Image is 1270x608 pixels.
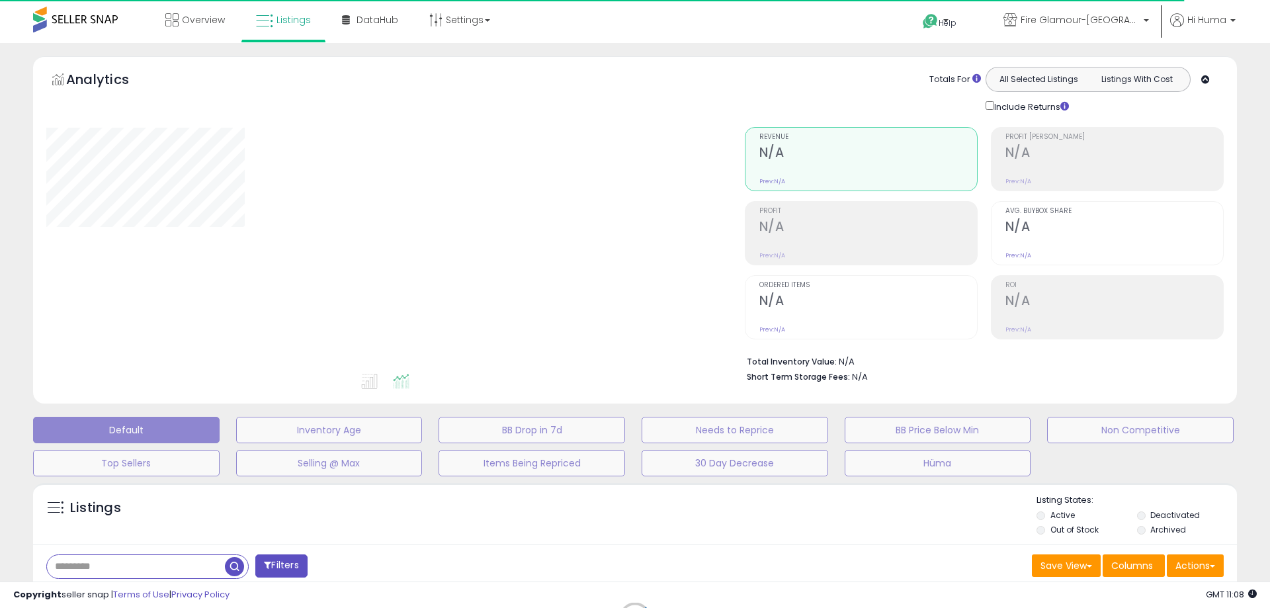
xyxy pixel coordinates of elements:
span: Hi Huma [1187,13,1226,26]
span: Ordered Items [759,282,977,289]
strong: Copyright [13,588,62,601]
h2: N/A [1005,145,1223,163]
small: Prev: N/A [1005,326,1031,333]
span: Fire Glamour-[GEOGRAPHIC_DATA] [1021,13,1140,26]
div: Totals For [929,73,981,86]
small: Prev: N/A [1005,177,1031,185]
h2: N/A [1005,219,1223,237]
h2: N/A [759,219,977,237]
span: Help [939,17,956,28]
span: Listings [276,13,311,26]
button: Non Competitive [1047,417,1234,443]
button: BB Price Below Min [845,417,1031,443]
b: Total Inventory Value: [747,356,837,367]
small: Prev: N/A [759,177,785,185]
h2: N/A [759,145,977,163]
button: BB Drop in 7d [439,417,625,443]
button: All Selected Listings [990,71,1088,88]
button: Listings With Cost [1087,71,1186,88]
b: Short Term Storage Fees: [747,371,850,382]
small: Prev: N/A [759,326,785,333]
span: Profit [PERSON_NAME] [1005,134,1223,141]
span: ROI [1005,282,1223,289]
i: Get Help [922,13,939,30]
span: Revenue [759,134,977,141]
button: Default [33,417,220,443]
a: Help [912,3,982,43]
button: Items Being Repriced [439,450,625,476]
div: seller snap | | [13,589,230,601]
button: Needs to Reprice [642,417,828,443]
span: Overview [182,13,225,26]
a: Hi Huma [1170,13,1236,43]
h2: N/A [759,293,977,311]
span: N/A [852,370,868,383]
button: Selling @ Max [236,450,423,476]
h2: N/A [1005,293,1223,311]
span: Avg. Buybox Share [1005,208,1223,215]
li: N/A [747,353,1214,369]
h5: Analytics [66,70,155,92]
button: Hüma [845,450,1031,476]
small: Prev: N/A [759,251,785,259]
span: Profit [759,208,977,215]
button: Top Sellers [33,450,220,476]
div: Include Returns [976,99,1085,114]
small: Prev: N/A [1005,251,1031,259]
button: 30 Day Decrease [642,450,828,476]
button: Inventory Age [236,417,423,443]
span: DataHub [357,13,398,26]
